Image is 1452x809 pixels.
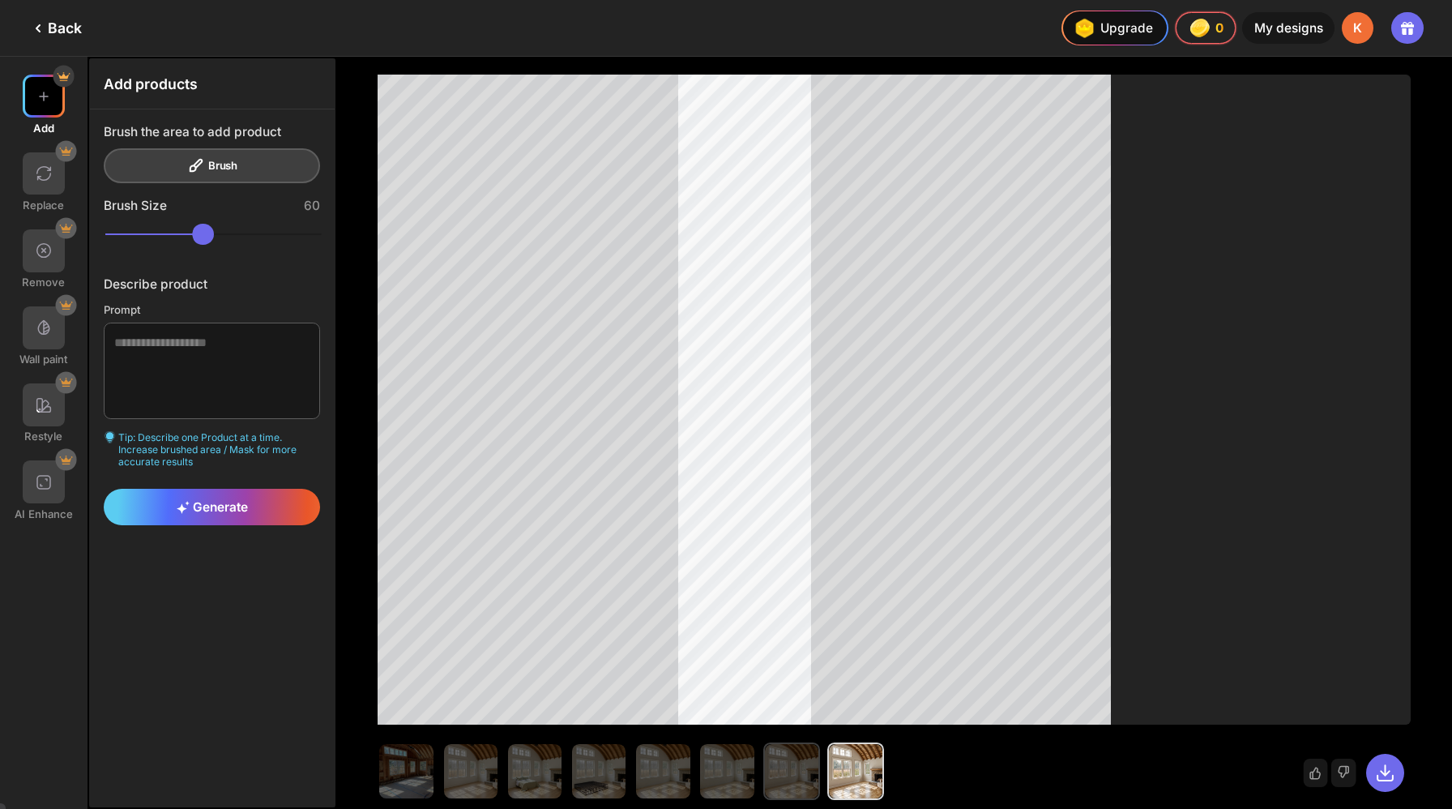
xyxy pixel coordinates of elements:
img: textarea-hint-icon.svg [104,431,116,443]
div: AI Enhance [15,507,73,520]
img: upgrade-nav-btn-icon.gif [1070,14,1098,42]
div: K [1342,12,1374,45]
div: Remove [22,276,65,289]
div: Upgrade [1070,14,1152,42]
div: Prompt [104,303,320,316]
div: My designs [1242,12,1334,45]
div: Back [28,19,82,38]
div: Brush the area to add product [104,124,281,139]
span: 0 [1215,21,1225,36]
div: 60 [304,198,320,213]
div: Add [33,122,54,135]
div: Wall paint [19,353,67,366]
div: Tip: Describe one Product at a time. Increase brushed area / Mask for more accurate results [104,431,320,468]
div: Brush Size [104,198,167,213]
div: Replace [23,199,64,212]
div: Add products [90,59,335,109]
span: Generate [177,499,248,515]
div: Describe product [104,276,320,292]
div: Restyle [24,430,62,443]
